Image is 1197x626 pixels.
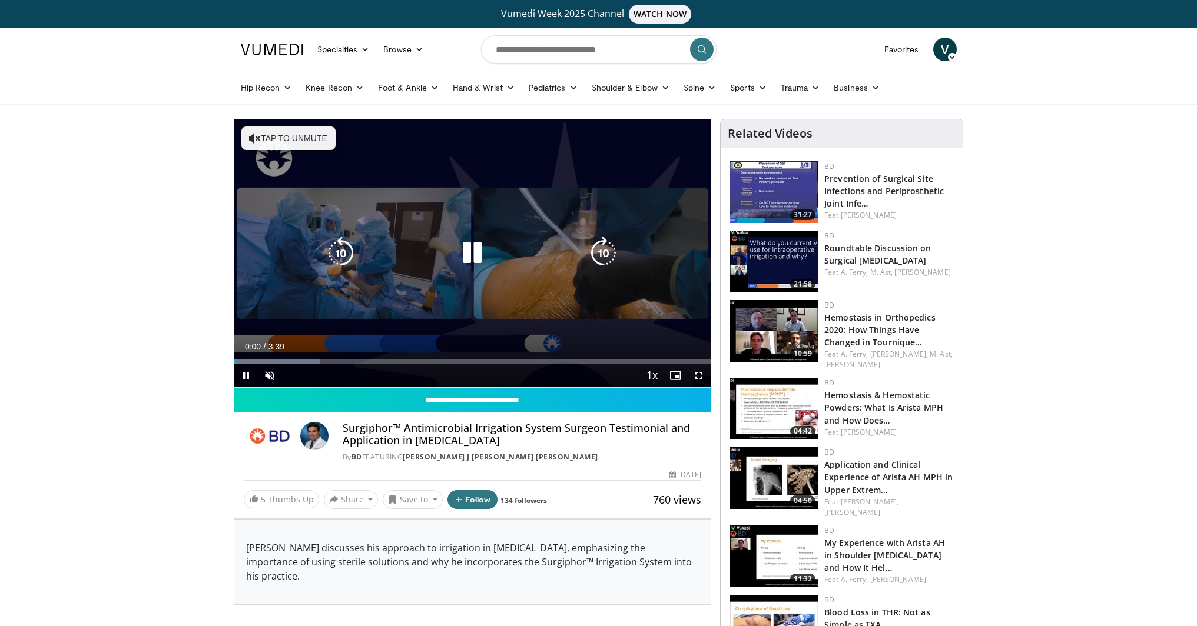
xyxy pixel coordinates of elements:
[241,44,303,55] img: VuMedi Logo
[824,231,834,241] a: BD
[664,364,687,387] button: Enable picture-in-picture mode
[324,490,379,509] button: Share
[245,342,261,351] span: 0:00
[824,349,953,370] div: Feat.
[824,459,953,495] a: Application and Clinical Experience of Arista AH MPH in Upper Extrem…
[824,300,834,310] a: BD
[723,76,774,99] a: Sports
[870,349,928,359] a: [PERSON_NAME],
[841,497,898,507] a: [PERSON_NAME],
[841,210,897,220] a: [PERSON_NAME]
[500,495,547,505] a: 134 followers
[841,574,868,584] a: A. Ferry,
[343,452,702,462] div: By FEATURING
[730,447,818,509] img: dc27aa96-e3b5-4391-912a-c927c4fad802.150x105_q85_crop-smart_upscale.jpg
[585,76,677,99] a: Shoulder & Elbow
[730,378,818,439] a: 04:42
[629,5,691,24] span: WATCH NOW
[234,359,711,364] div: Progress Bar
[824,525,834,535] a: BD
[870,574,926,584] a: [PERSON_NAME]
[841,427,897,437] a: [PERSON_NAME]
[730,161,818,223] a: 31:27
[730,378,818,439] img: 74cdd7cb-f3ea-4baf-b85b-cffc470bdfa4.150x105_q85_crop-smart_upscale.jpg
[241,126,336,150] button: Tap to unmute
[930,349,953,359] a: M. Ast,
[827,76,887,99] a: Business
[310,38,377,61] a: Specialties
[824,242,931,266] a: Roundtable Discussion on Surgical [MEDICAL_DATA]
[371,76,446,99] a: Foot & Ankle
[261,494,266,505] span: 5
[877,38,926,61] a: Favorites
[246,541,699,583] p: [PERSON_NAME] discusses his approach to irrigation in [MEDICAL_DATA], emphasizing the importance ...
[824,507,880,517] a: [PERSON_NAME]
[481,35,717,64] input: Search topics, interventions
[824,389,943,425] a: Hemostasis & Hemostatic Powders: What Is Arista MPH and How Does…
[730,161,818,223] img: bdb02266-35f1-4bde-b55c-158a878fcef6.150x105_q85_crop-smart_upscale.jpg
[728,126,813,141] h4: Related Videos
[234,364,258,387] button: Pause
[640,364,664,387] button: Playback Rate
[841,267,868,277] a: A. Ferry,
[300,422,329,450] img: Avatar
[730,525,818,587] a: 11:32
[264,342,266,351] span: /
[268,342,284,351] span: 3:39
[352,452,362,462] a: BD
[790,279,815,289] span: 21:58
[522,76,585,99] a: Pediatrics
[824,574,953,585] div: Feat.
[446,76,522,99] a: Hand & Wrist
[730,231,818,292] a: 21:58
[244,490,319,508] a: 5 Thumbs Up
[824,359,880,369] a: [PERSON_NAME]
[790,209,815,220] span: 31:27
[824,497,953,518] div: Feat.
[870,267,893,277] a: M. Ast,
[841,349,868,359] a: A. Ferry,
[824,173,944,209] a: Prevention of Surgical Site Infections and Periprosthetic Joint Infe…
[376,38,430,61] a: Browse
[824,210,953,221] div: Feat.
[234,76,299,99] a: Hip Recon
[383,490,443,509] button: Save to
[790,495,815,506] span: 04:50
[677,76,723,99] a: Spine
[403,452,598,462] a: [PERSON_NAME] J [PERSON_NAME] [PERSON_NAME]
[730,300,818,362] a: 10:59
[243,5,955,24] a: Vumedi Week 2025 ChannelWATCH NOW
[824,378,834,388] a: BD
[299,76,371,99] a: Knee Recon
[774,76,827,99] a: Trauma
[730,231,818,292] img: 63b980ac-32f1-48d0-8c7b-91567b14b7c6.150x105_q85_crop-smart_upscale.jpg
[258,364,281,387] button: Unmute
[234,119,711,388] video-js: Video Player
[447,490,498,509] button: Follow
[730,447,818,509] a: 04:50
[933,38,957,61] a: V
[687,364,711,387] button: Fullscreen
[824,595,834,605] a: BD
[824,537,945,573] a: My Experience with Arista AH in Shoulder [MEDICAL_DATA] and How It Hel…
[824,447,834,457] a: BD
[824,312,936,348] a: Hemostasis in Orthopedics 2020: How Things Have Changed in Tournique…
[824,427,953,438] div: Feat.
[653,492,701,507] span: 760 views
[730,525,818,587] img: 6fd0432e-2750-4342-a9d4-81ba40d0df93.150x105_q85_crop-smart_upscale.jpg
[790,348,815,359] span: 10:59
[669,470,701,480] div: [DATE]
[824,267,953,278] div: Feat.
[824,161,834,171] a: BD
[343,422,702,447] h4: Surgiphor™ Antimicrobial Irrigation System Surgeon Testimonial and Application in [MEDICAL_DATA]
[730,300,818,362] img: 0eec6fb8-6c4e-404e-a42a-d2de394424ca.150x105_q85_crop-smart_upscale.jpg
[894,267,950,277] a: [PERSON_NAME]
[244,422,296,450] img: BD
[790,426,815,437] span: 04:42
[790,574,815,584] span: 11:32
